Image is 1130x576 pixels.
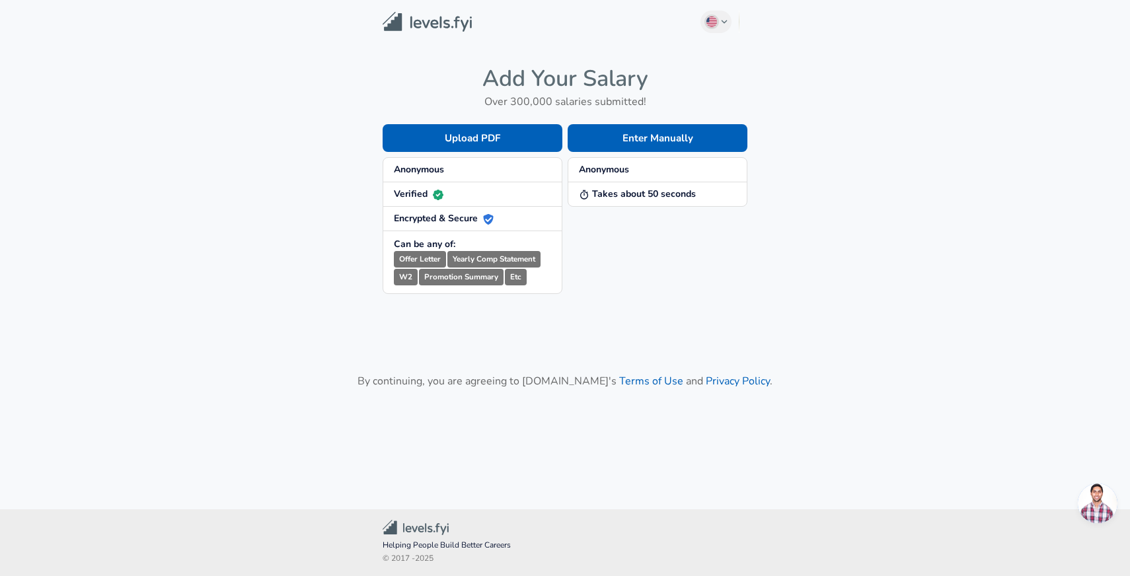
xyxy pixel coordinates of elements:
span: Helping People Build Better Careers [383,539,747,552]
img: Levels.fyi [383,12,472,32]
a: Privacy Policy [706,374,770,388]
strong: Can be any of: [394,238,455,250]
strong: Verified [394,188,443,200]
strong: Anonymous [394,163,444,176]
small: W2 [394,269,418,285]
a: Terms of Use [619,374,683,388]
small: Etc [505,269,527,285]
img: Levels.fyi Community [383,520,449,535]
h6: Over 300,000 salaries submitted! [383,92,747,111]
img: English (US) [706,17,717,27]
div: Open chat [1078,484,1117,523]
h4: Add Your Salary [383,65,747,92]
button: Enter Manually [568,124,747,152]
button: English (US) [700,11,732,33]
button: Upload PDF [383,124,562,152]
strong: Encrypted & Secure [394,212,494,225]
small: Promotion Summary [419,269,504,285]
span: © 2017 - 2025 [383,552,747,565]
small: Yearly Comp Statement [447,251,541,268]
strong: Anonymous [579,163,629,176]
small: Offer Letter [394,251,446,268]
strong: Takes about 50 seconds [579,188,696,200]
